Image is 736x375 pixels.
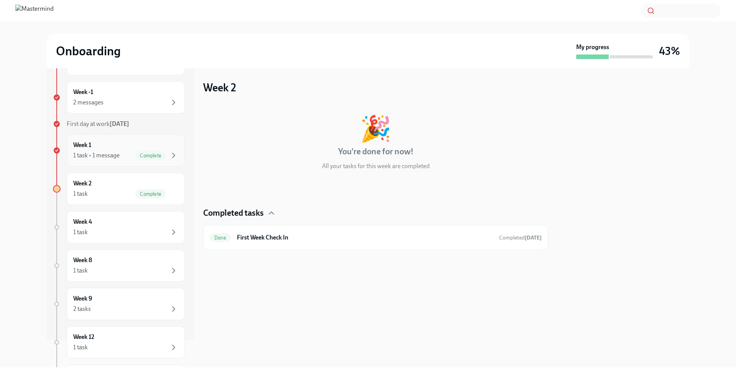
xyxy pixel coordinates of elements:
div: 1 task • 1 message [73,151,120,160]
a: Week 92 tasks [53,288,185,320]
h6: Week 8 [73,256,92,264]
h6: Week 2 [73,179,92,188]
span: Completed [499,235,542,241]
a: Week -12 messages [53,81,185,114]
h6: Week 4 [73,218,92,226]
div: Completed tasks [203,207,548,219]
span: Complete [135,191,166,197]
a: Week 121 task [53,326,185,358]
div: 1 task [73,343,88,352]
h6: Week 12 [73,333,94,341]
a: Week 41 task [53,211,185,243]
a: First day at work[DATE] [53,120,185,128]
strong: [DATE] [525,235,542,241]
h6: First Week Check In [237,233,493,242]
strong: [DATE] [110,120,129,127]
h2: Onboarding [56,43,121,59]
span: August 19th, 2025 12:03 [499,234,542,241]
img: Mastermind [15,5,54,17]
h3: 43% [659,44,680,58]
div: 1 task [73,190,88,198]
span: Complete [135,153,166,159]
h4: You're done for now! [338,146,414,157]
div: 2 tasks [73,305,91,313]
div: 1 task [73,266,88,275]
div: 1 task [73,228,88,236]
p: All your tasks for this week are completed [322,162,430,170]
div: 2 messages [73,98,103,107]
span: Done [210,235,231,241]
a: DoneFirst Week Check InCompleted[DATE] [210,231,542,244]
h6: Week 1 [73,141,91,149]
a: Week 21 taskComplete [53,173,185,205]
a: Week 81 task [53,249,185,282]
h4: Completed tasks [203,207,264,219]
div: 🎉 [360,116,391,141]
h3: Week 2 [203,81,236,94]
a: Week 11 task • 1 messageComplete [53,134,185,167]
h6: Week 9 [73,294,92,303]
h6: Week -1 [73,88,93,96]
strong: My progress [576,43,609,51]
span: First day at work [67,120,129,127]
